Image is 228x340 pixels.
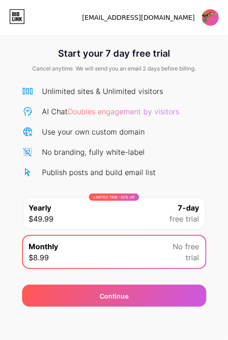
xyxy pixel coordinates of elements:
[32,64,196,73] span: Cancel anytime. We will send you an email 2 days before billing.
[42,86,164,97] div: Unlimited sites & Unlimited visitors
[42,167,156,178] div: Publish posts and build email list
[202,9,219,26] img: rupakhatun
[173,241,199,252] span: No free
[68,107,180,116] span: Doubles engagement by visitors
[82,13,195,23] div: [EMAIL_ADDRESS][DOMAIN_NAME]
[29,241,58,252] span: Monthly
[29,213,54,224] span: $49.99
[89,193,139,201] div: LIMITED TIME : 50% off
[29,202,52,213] span: Yearly
[29,252,49,263] span: $8.99
[178,202,199,213] span: 7-day
[58,44,170,63] span: Start your 7 day free trial
[42,126,145,137] div: Use your own custom domain
[99,291,129,301] div: Continue
[42,106,180,117] div: AI Chat
[42,147,145,158] div: No branding, fully white-label
[186,252,199,263] span: trial
[170,213,199,224] span: free trial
